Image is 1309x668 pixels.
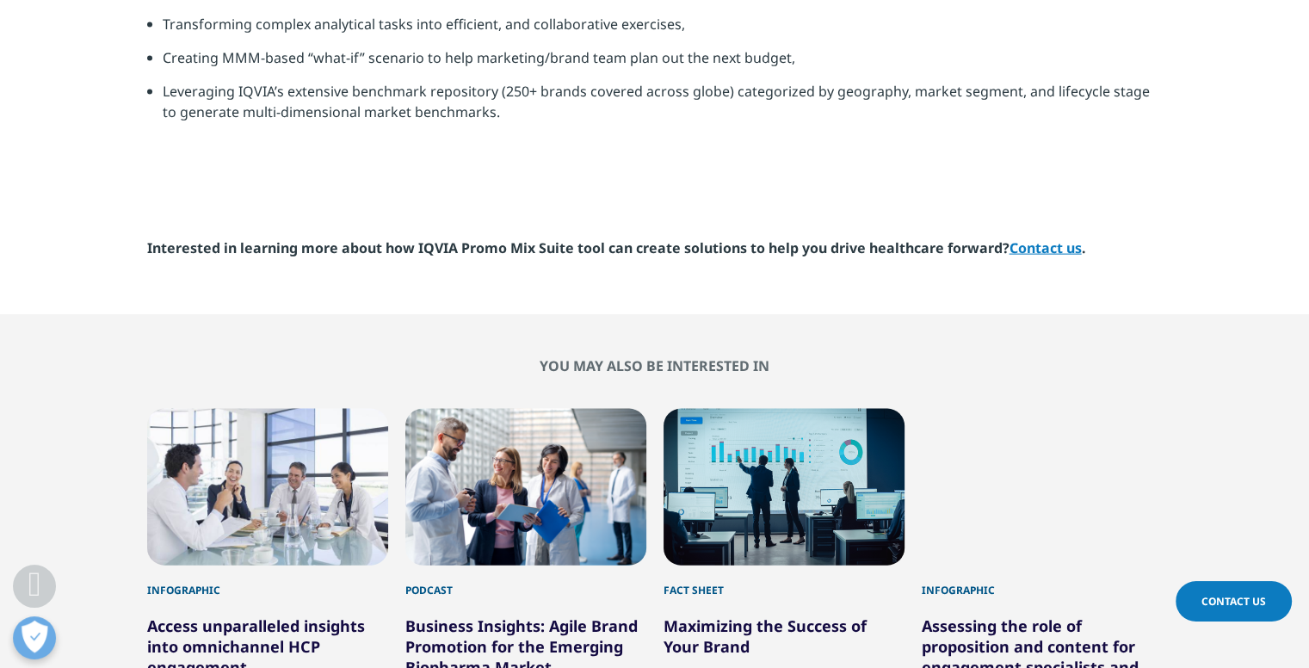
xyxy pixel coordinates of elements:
li: Transforming complex analytical tasks into efficient, and collaborative exercises, [163,14,1163,47]
div: Infographic [147,566,388,598]
li: Creating MMM-based “what-if” scenario to help marketing/brand team plan out the next budget, [163,47,1163,81]
strong: Interested in learning more about how IQVIA Promo Mix Suite tool can create solutions to help you... [147,238,1086,257]
a: Contact us [1010,238,1082,257]
a: Contact Us [1176,581,1292,622]
li: Leveraging IQVIA’s extensive benchmark repository (250+ brands covered across globe) categorized ... [163,81,1163,135]
span: Contact Us [1201,594,1266,609]
a: Maximizing the Success of Your Brand [664,615,867,657]
h2: You may also be interested in [147,357,1163,374]
div: Infographic [922,566,1163,598]
div: Fact Sheet [664,566,905,598]
div: Podcast [405,566,646,598]
button: Open Preferences [13,616,56,659]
